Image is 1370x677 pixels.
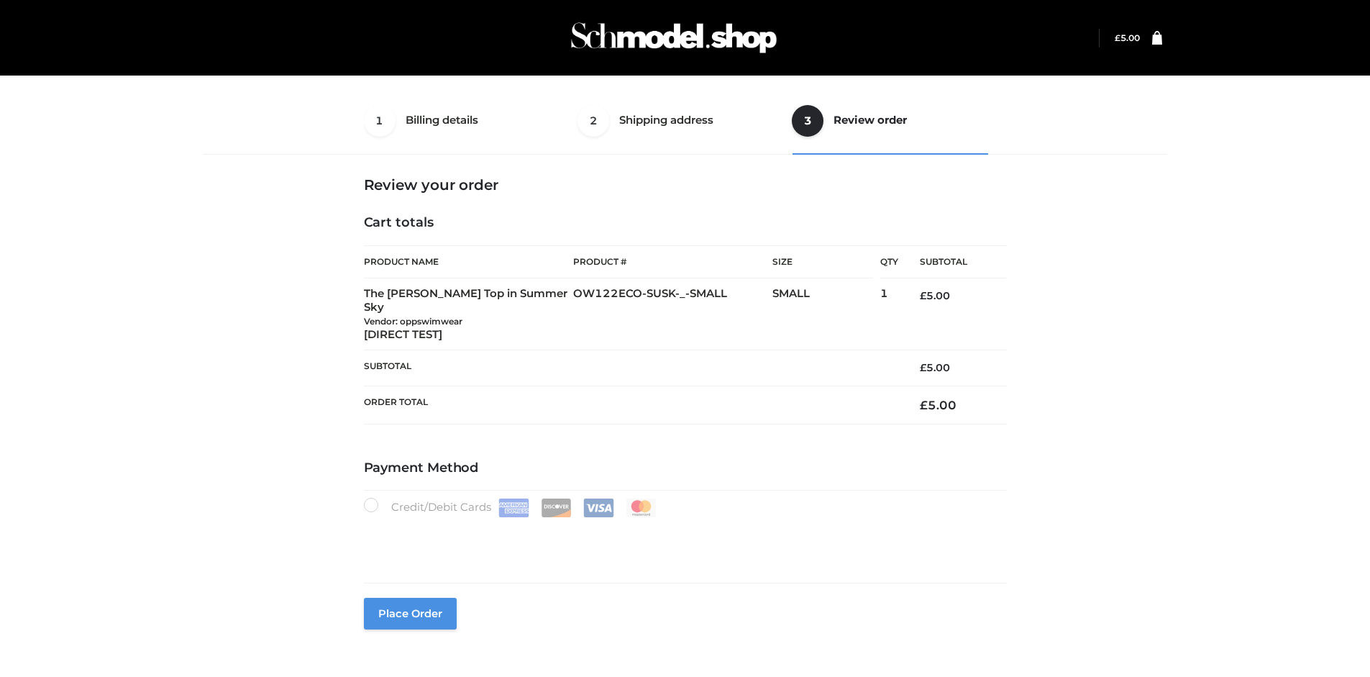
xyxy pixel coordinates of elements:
td: The [PERSON_NAME] Top in Summer Sky [DIRECT TEST] [364,278,574,350]
th: Order Total [364,386,899,424]
th: Subtotal [364,350,899,386]
h4: Payment Method [364,460,1007,476]
label: Credit/Debit Cards [364,498,658,517]
span: £ [920,398,928,412]
span: £ [920,361,926,374]
th: Product # [573,245,772,278]
a: £5.00 [1115,32,1140,43]
small: Vendor: oppswimwear [364,316,462,327]
h3: Review your order [364,176,1007,194]
img: Mastercard [626,499,657,517]
bdi: 5.00 [920,361,950,374]
bdi: 5.00 [920,289,950,302]
img: Visa [583,499,614,517]
button: Place order [364,598,457,630]
span: £ [1115,32,1120,43]
bdi: 5.00 [1115,32,1140,43]
td: 1 [880,278,898,350]
td: OW122ECO-SUSK-_-SMALL [573,278,772,350]
bdi: 5.00 [920,398,956,412]
th: Qty [880,245,898,278]
img: Discover [541,499,572,517]
span: £ [920,289,926,302]
img: Schmodel Admin 964 [566,9,782,66]
td: SMALL [772,278,880,350]
th: Size [772,246,873,278]
h4: Cart totals [364,215,1007,231]
th: Subtotal [898,246,1006,278]
img: Amex [498,499,529,517]
th: Product Name [364,245,574,278]
iframe: Secure payment input frame [361,514,1004,567]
